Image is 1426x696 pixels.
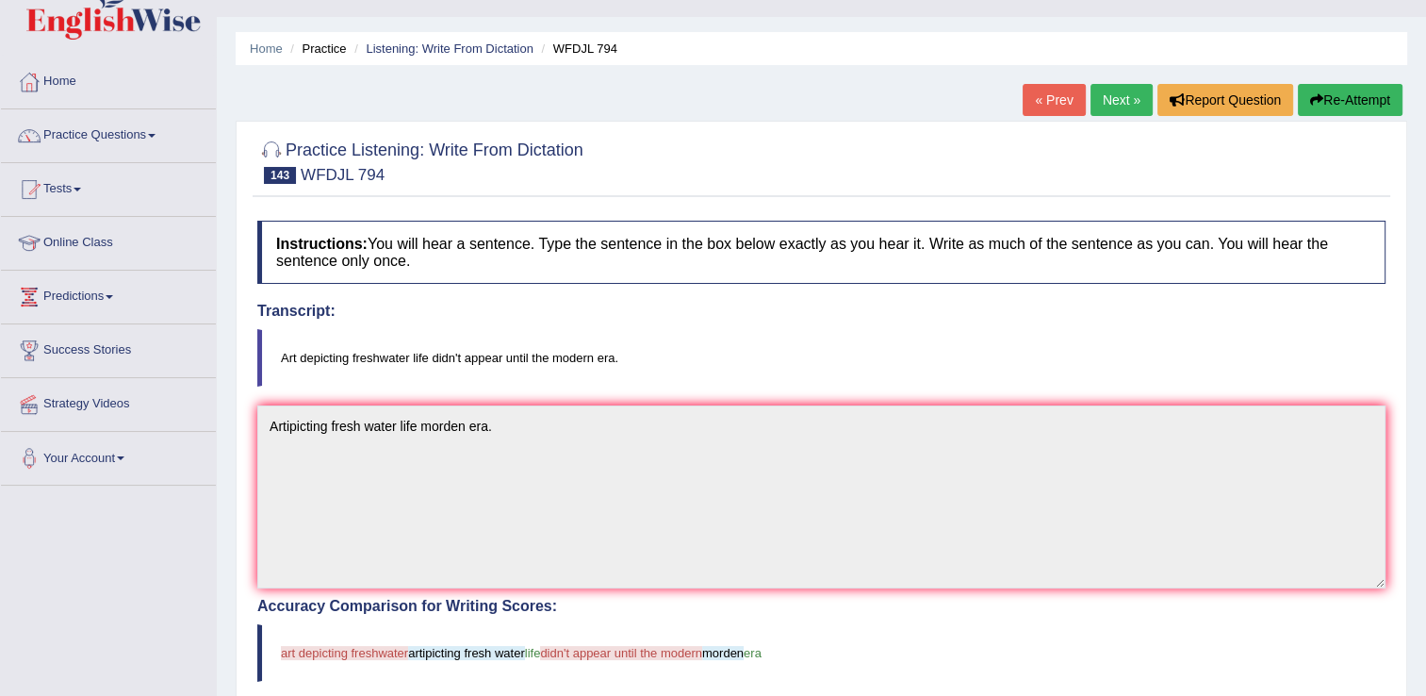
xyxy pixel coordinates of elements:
span: didn't appear until the modern [540,646,702,660]
span: life [525,646,541,660]
li: WFDJL 794 [537,40,617,58]
h4: You will hear a sentence. Type the sentence in the box below exactly as you hear it. Write as muc... [257,221,1385,284]
a: Strategy Videos [1,378,216,425]
a: Listening: Write From Dictation [366,41,533,56]
h2: Practice Listening: Write From Dictation [257,137,583,184]
button: Re-Attempt [1298,84,1402,116]
span: art depicting freshwater [281,646,408,660]
a: Your Account [1,432,216,479]
span: 143 [264,167,296,184]
h4: Accuracy Comparison for Writing Scores: [257,598,1385,615]
a: Practice Questions [1,109,216,157]
b: Instructions: [276,236,368,252]
a: Home [250,41,283,56]
a: Tests [1,163,216,210]
h4: Transcript: [257,303,1385,320]
button: Report Question [1157,84,1293,116]
a: Online Class [1,217,216,264]
span: morden [702,646,744,660]
a: Next » [1090,84,1153,116]
small: WFDJL 794 [301,166,385,184]
a: Predictions [1,271,216,318]
li: Practice [286,40,346,58]
a: Success Stories [1,324,216,372]
span: era [744,646,762,660]
a: Home [1,56,216,103]
blockquote: Art depicting freshwater life didn't appear until the modern era. [257,329,1385,387]
a: « Prev [1023,84,1085,116]
span: artipicting fresh water [408,646,525,660]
